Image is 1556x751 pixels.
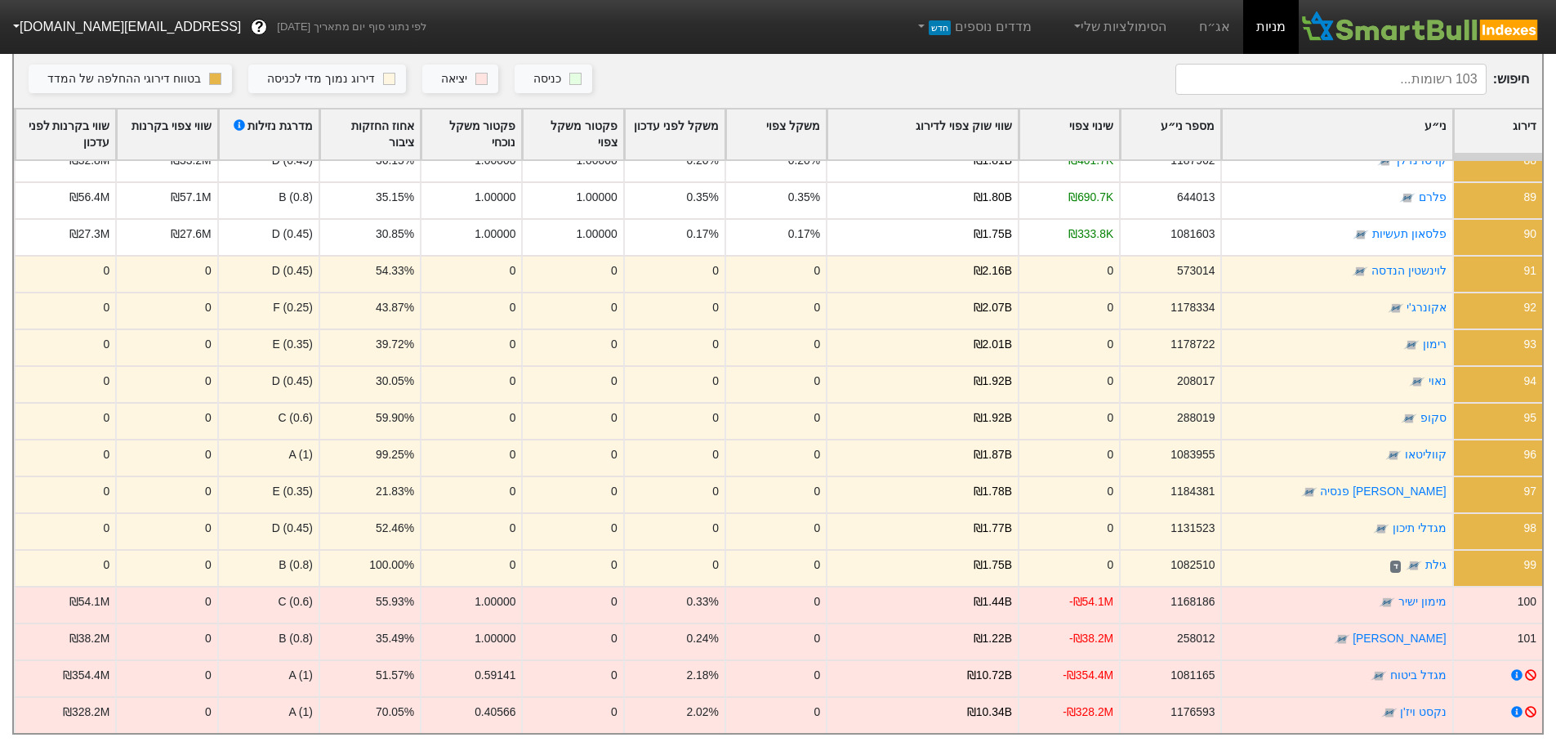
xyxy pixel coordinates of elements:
[1107,373,1113,390] div: 0
[104,299,110,316] div: 0
[1177,189,1215,206] div: 644013
[1400,706,1447,719] a: נקסט ויז'ן
[827,110,1018,160] div: Toggle SortBy
[217,512,319,549] div: D (0.45)
[814,520,820,537] div: 0
[814,593,820,610] div: 0
[376,704,414,721] div: 70.05%
[205,336,212,353] div: 0
[908,11,1038,43] a: מדדים נוספיםחדש
[1390,669,1447,682] a: מגדל ביטוח
[1170,446,1215,463] div: 1083955
[687,152,719,169] div: 0.20%
[69,189,110,206] div: ₪56.4M
[475,189,515,206] div: 1.00000
[726,110,826,160] div: Toggle SortBy
[814,557,820,574] div: 0
[217,476,319,512] div: E (0.35)
[376,520,414,537] div: 52.46%
[1170,226,1215,243] div: 1081603
[1068,152,1113,169] div: ₪401.7K
[611,630,617,647] div: 0
[69,152,110,169] div: ₪32.8M
[475,630,515,647] div: 1.00000
[687,189,719,206] div: 0.35%
[205,557,212,574] div: 0
[376,667,414,684] div: 51.57%
[523,110,622,160] div: Toggle SortBy
[974,189,1012,206] div: ₪1.80B
[1524,446,1536,463] div: 96
[611,262,617,279] div: 0
[231,118,313,152] div: מדרגת נזילות
[974,152,1012,169] div: ₪1.81B
[1524,409,1536,427] div: 95
[63,704,109,721] div: ₪328.2M
[1175,64,1529,95] span: חיפוש :
[1524,483,1536,500] div: 97
[104,373,110,390] div: 0
[814,409,820,427] div: 0
[441,70,467,88] div: יציאה
[515,65,592,94] button: כניסה
[104,409,110,427] div: 0
[611,483,617,500] div: 0
[1107,483,1113,500] div: 0
[974,409,1012,427] div: ₪1.92B
[1423,338,1447,351] a: רימון
[510,299,516,316] div: 0
[510,520,516,537] div: 0
[974,373,1012,390] div: ₪1.92B
[974,630,1012,647] div: ₪1.22B
[814,373,820,390] div: 0
[974,262,1012,279] div: ₪2.16B
[1377,154,1393,170] img: tase link
[205,593,212,610] div: 0
[788,226,820,243] div: 0.17%
[1177,409,1215,427] div: 288019
[712,299,719,316] div: 0
[376,152,414,169] div: 36.15%
[1371,265,1447,278] a: לוינשטין הנדסה
[376,262,414,279] div: 54.33%
[687,704,719,721] div: 2.02%
[1107,557,1113,574] div: 0
[974,336,1012,353] div: ₪2.01B
[1398,596,1447,609] a: מימון ישיר
[69,630,110,647] div: ₪38.2M
[69,593,110,610] div: ₪54.1M
[1385,448,1402,464] img: tase link
[576,226,617,243] div: 1.00000
[205,446,212,463] div: 0
[1372,228,1447,241] a: פלסאון תעשיות
[1403,338,1420,354] img: tase link
[929,20,951,35] span: חדש
[217,292,319,329] div: F (0.25)
[611,299,617,316] div: 0
[788,152,820,169] div: 0.20%
[712,336,719,353] div: 0
[369,557,414,574] div: 100.00%
[376,226,414,243] div: 30.85%
[1524,152,1536,169] div: 88
[1524,557,1536,574] div: 99
[1177,373,1215,390] div: 208017
[1170,152,1215,169] div: 1187962
[611,557,617,574] div: 0
[814,299,820,316] div: 0
[712,483,719,500] div: 0
[1401,411,1417,427] img: tase link
[219,110,319,160] div: Toggle SortBy
[16,110,115,160] div: Toggle SortBy
[29,65,232,94] button: בטווח דירוגי ההחלפה של המדד
[1388,301,1404,317] img: tase link
[217,145,319,181] div: D (0.45)
[475,704,515,721] div: 0.40566
[1170,520,1215,537] div: 1131523
[611,520,617,537] div: 0
[1107,409,1113,427] div: 0
[376,189,414,206] div: 35.15%
[104,446,110,463] div: 0
[1352,264,1368,280] img: tase link
[814,483,820,500] div: 0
